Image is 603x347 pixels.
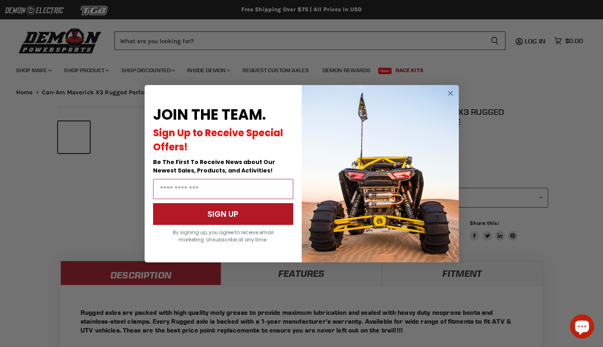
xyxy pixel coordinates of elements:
[153,179,293,199] input: Email Address
[153,126,283,154] span: Sign Up to Receive Special Offers!
[153,104,266,125] span: JOIN THE TEAM.
[153,158,275,175] span: Be The First To Receive News about Our Newest Sales, Products, and Activities!
[302,85,459,262] img: a9095488-b6e7-41ba-879d-588abfab540b.jpeg
[446,88,456,98] button: Close dialog
[568,314,597,341] inbox-online-store-chat: Shopify online store chat
[173,229,274,243] span: By signing up, you agree to receive email marketing. Unsubscribe at any time.
[153,203,293,225] button: SIGN UP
